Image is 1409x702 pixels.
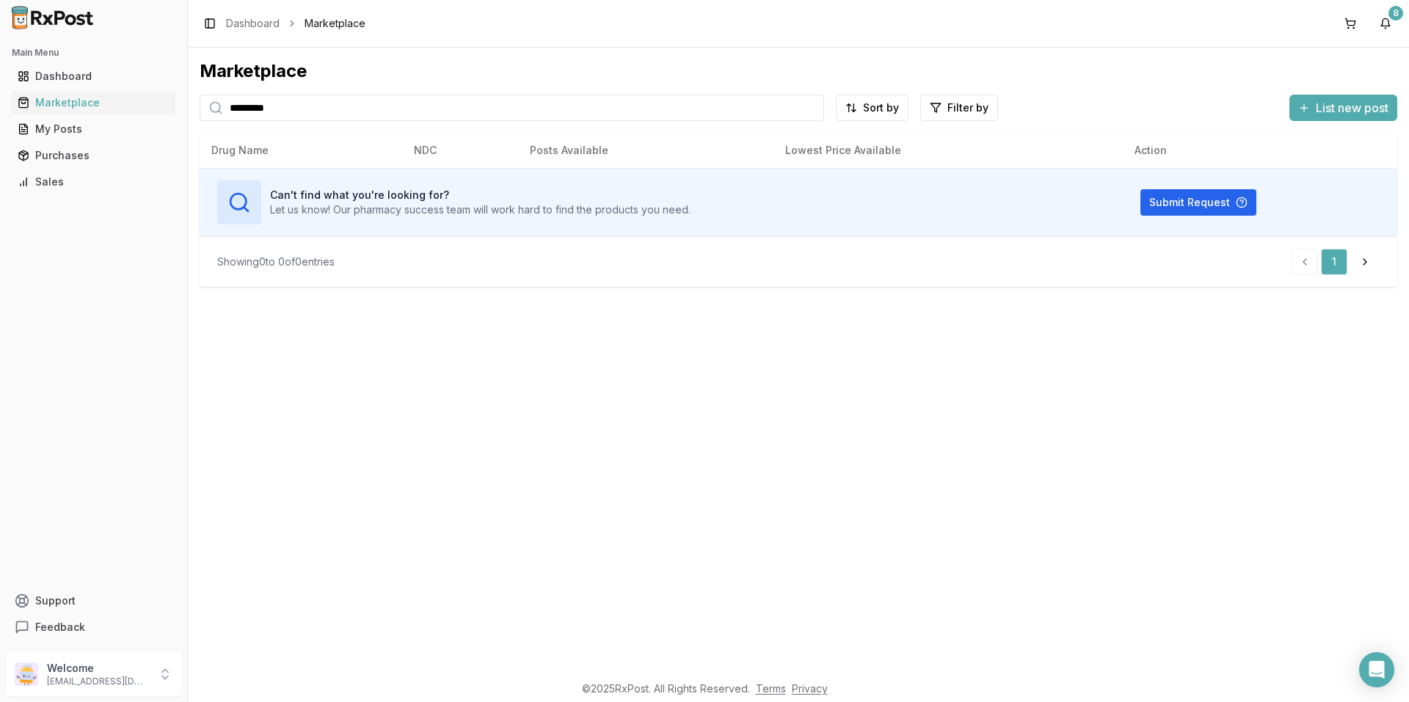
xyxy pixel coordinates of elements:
div: Purchases [18,148,170,163]
button: Filter by [920,95,998,121]
th: Posts Available [518,133,773,168]
th: Action [1123,133,1397,168]
span: Feedback [35,620,85,635]
span: Sort by [863,100,899,115]
h2: Main Menu [12,47,175,59]
th: Drug Name [200,133,402,168]
th: Lowest Price Available [773,133,1123,168]
button: Submit Request [1140,189,1256,216]
button: 8 [1374,12,1397,35]
a: Sales [12,169,175,195]
div: Marketplace [200,59,1397,83]
p: Let us know! Our pharmacy success team will work hard to find the products you need. [270,202,691,217]
a: Marketplace [12,89,175,116]
a: 1 [1321,249,1347,275]
div: Dashboard [18,69,170,84]
button: Dashboard [6,65,181,88]
button: Purchases [6,144,181,167]
span: List new post [1316,99,1388,117]
div: 8 [1388,6,1403,21]
button: Support [6,588,181,614]
th: NDC [402,133,518,168]
a: Terms [756,682,786,695]
img: RxPost Logo [6,6,100,29]
img: User avatar [15,662,38,686]
button: Feedback [6,614,181,640]
p: Welcome [47,661,149,676]
div: Marketplace [18,95,170,110]
h3: Can't find what you're looking for? [270,188,691,202]
button: List new post [1289,95,1397,121]
div: Sales [18,175,170,189]
a: Purchases [12,142,175,169]
a: Dashboard [226,16,280,31]
span: Marketplace [305,16,365,31]
a: Go to next page [1350,249,1380,275]
div: Showing 0 to 0 of 0 entries [217,255,335,269]
a: List new post [1289,102,1397,117]
nav: pagination [1292,249,1380,275]
button: Sales [6,170,181,194]
a: My Posts [12,116,175,142]
a: Dashboard [12,63,175,89]
button: My Posts [6,117,181,141]
p: [EMAIL_ADDRESS][DOMAIN_NAME] [47,676,149,687]
nav: breadcrumb [226,16,365,31]
a: Privacy [792,682,828,695]
span: Filter by [947,100,989,115]
div: Open Intercom Messenger [1359,652,1394,687]
button: Marketplace [6,91,181,114]
button: Sort by [836,95,909,121]
div: My Posts [18,122,170,136]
